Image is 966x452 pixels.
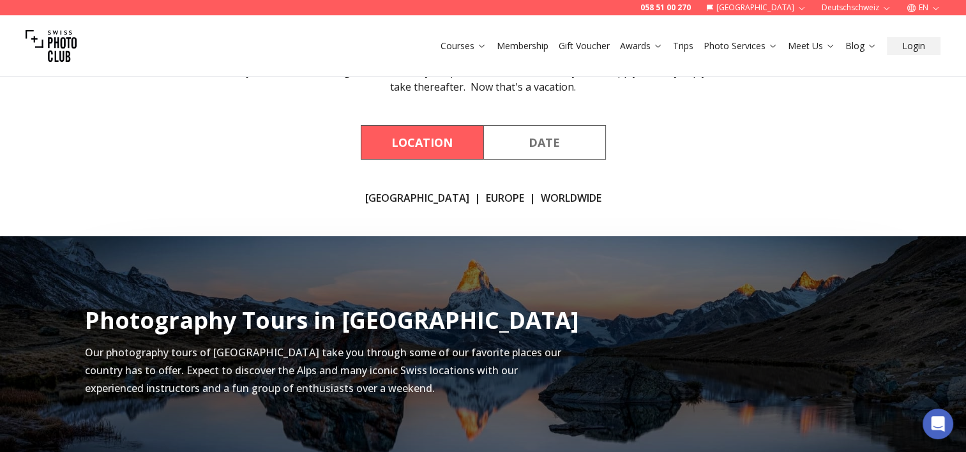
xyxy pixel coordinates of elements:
button: Login [887,37,940,55]
button: Photo Services [698,37,783,55]
button: Trips [668,37,698,55]
a: Membership [497,40,548,52]
button: Blog [840,37,882,55]
button: Membership [492,37,554,55]
a: Trips [673,40,693,52]
button: Meet Us [783,37,840,55]
button: By Date [483,125,606,160]
a: [GEOGRAPHIC_DATA] [365,190,469,206]
a: Worldwide [541,190,601,206]
a: Gift Voucher [559,40,610,52]
a: Awards [620,40,663,52]
a: Courses [441,40,487,52]
a: Europe [486,190,524,206]
div: Open Intercom Messenger [923,409,953,439]
a: Blog [845,40,877,52]
img: Swiss photo club [26,20,77,72]
div: | | [365,190,601,206]
div: Course filter [361,125,606,160]
button: Courses [435,37,492,55]
a: 058 51 00 270 [640,3,691,13]
span: Our photography tours of [GEOGRAPHIC_DATA] take you through some of our favorite places our count... [85,345,561,395]
a: Photo Services [704,40,778,52]
button: Awards [615,37,668,55]
h2: Photography Tours in [GEOGRAPHIC_DATA] [85,308,579,333]
button: By Location [361,125,483,160]
a: Meet Us [788,40,835,52]
button: Gift Voucher [554,37,615,55]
